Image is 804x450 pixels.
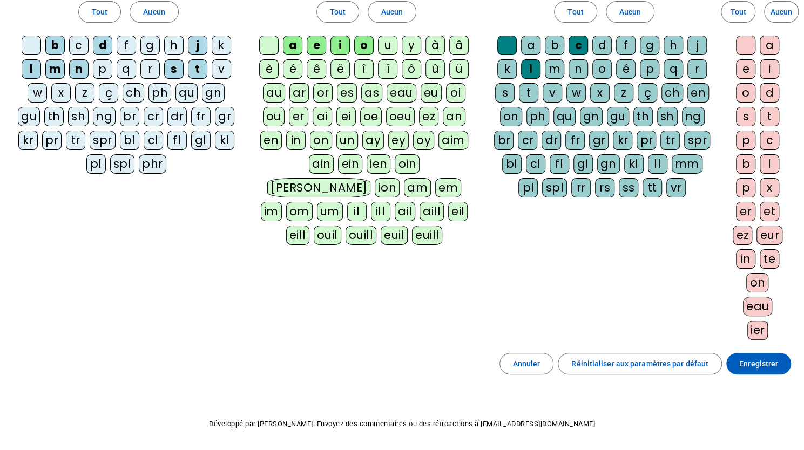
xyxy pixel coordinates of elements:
div: é [283,59,302,79]
div: l [760,154,779,174]
div: cr [518,131,537,150]
div: er [736,202,755,221]
div: tt [643,178,662,197]
div: in [736,249,755,269]
div: br [120,107,139,126]
div: om [286,202,313,221]
div: cl [526,154,545,174]
div: te [760,249,779,269]
div: g [140,36,160,55]
div: ph [526,107,549,126]
div: a [283,36,302,55]
div: oy [413,131,434,150]
div: euill [412,226,442,245]
div: b [736,154,755,174]
div: bl [120,131,139,150]
div: ï [378,59,397,79]
div: ç [99,83,118,103]
div: tr [66,131,85,150]
div: ien [367,154,391,174]
div: ss [619,178,638,197]
div: un [336,131,358,150]
div: em [435,178,461,197]
div: eau [387,83,416,103]
div: ç [638,83,657,103]
div: c [760,131,779,150]
div: a [521,36,540,55]
div: t [188,59,207,79]
div: è [259,59,279,79]
div: z [614,83,633,103]
div: s [164,59,184,79]
div: gr [215,107,234,126]
div: ll [648,154,667,174]
div: gn [580,107,603,126]
span: Tout [92,5,107,18]
div: en [687,83,709,103]
div: t [519,83,538,103]
button: Aucun [764,1,799,23]
button: Aucun [368,1,416,23]
div: es [337,83,357,103]
button: Réinitialiser aux paramètres par défaut [558,353,722,374]
div: l [22,59,41,79]
div: e [736,59,755,79]
div: kr [18,131,38,150]
span: Tout [330,5,346,18]
div: gn [597,154,620,174]
div: sh [68,107,89,126]
div: um [317,202,343,221]
div: ar [289,83,309,103]
div: ail [395,202,416,221]
div: in [286,131,306,150]
div: th [44,107,64,126]
div: m [45,59,65,79]
div: v [212,59,231,79]
span: Enregistrer [739,357,778,370]
div: rs [595,178,614,197]
div: au [263,83,285,103]
div: ch [661,83,683,103]
div: gn [202,83,225,103]
div: bl [502,154,522,174]
div: î [354,59,374,79]
div: ein [338,154,362,174]
p: Développé par [PERSON_NAME]. Envoyez des commentaires ou des rétroactions à [EMAIL_ADDRESS][DOMAI... [9,418,795,431]
div: ion [375,178,400,197]
div: k [212,36,231,55]
div: m [545,59,564,79]
div: dr [542,131,561,150]
span: Annuler [513,357,540,370]
div: b [545,36,564,55]
div: n [69,59,89,79]
div: ou [263,107,285,126]
div: i [330,36,350,55]
div: gl [191,131,211,150]
div: spr [90,131,116,150]
div: ain [309,154,334,174]
div: et [760,202,779,221]
div: j [188,36,207,55]
div: à [425,36,445,55]
div: fl [550,154,569,174]
div: eil [448,202,468,221]
div: d [93,36,112,55]
div: or [313,83,333,103]
div: sh [657,107,678,126]
div: an [443,107,465,126]
div: ô [402,59,421,79]
div: ei [336,107,356,126]
div: n [569,59,588,79]
div: eau [743,297,773,316]
div: b [45,36,65,55]
div: im [261,202,282,221]
div: eu [421,83,442,103]
div: phr [139,154,166,174]
div: x [760,178,779,197]
div: ng [93,107,116,126]
button: Enregistrer [726,353,791,374]
div: kr [613,131,632,150]
div: o [354,36,374,55]
div: p [93,59,112,79]
div: u [378,36,397,55]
